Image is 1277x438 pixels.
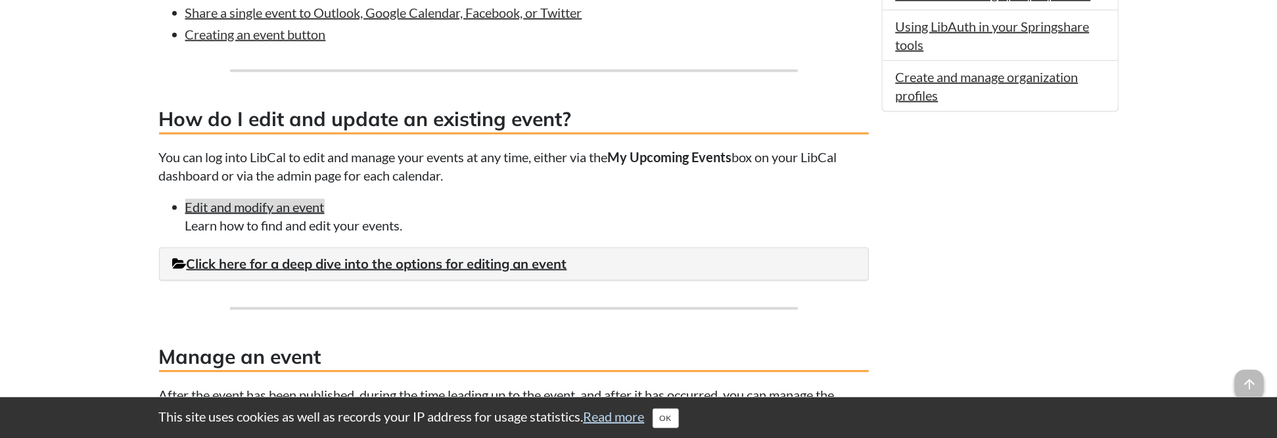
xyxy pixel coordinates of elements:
span: arrow_upward [1235,370,1264,399]
div: This site uses cookies as well as records your IP address for usage statistics. [146,407,1132,428]
a: Read more [584,408,645,424]
strong: My Upcoming Events [608,149,732,165]
a: Edit and modify an event [185,199,325,215]
a: arrow_upward [1235,371,1264,387]
a: Create and manage organization profiles [896,69,1079,103]
li: Learn how to find and edit your events. [185,198,869,234]
p: You can log into LibCal to edit and manage your events at any time, either via the box on your Li... [159,148,869,185]
h3: Manage an event [159,343,869,372]
a: Creating an event button [185,26,326,42]
a: Share a single event to Outlook, Google Calendar, Facebook, or Twitter [185,5,582,20]
a: Using LibAuth in your Springshare tools [896,18,1090,53]
a: Click here for a deep dive into the options for editing an event [173,255,567,272]
h3: How do I edit and update an existing event? [159,105,869,135]
button: Close [653,408,679,428]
